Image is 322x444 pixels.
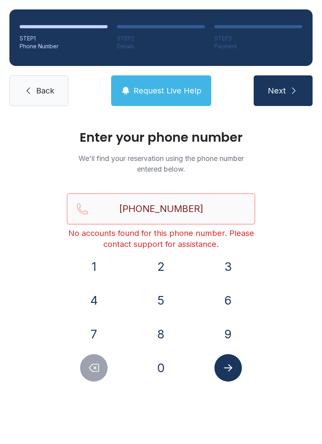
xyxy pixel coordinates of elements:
div: Phone Number [20,42,108,50]
h1: Enter your phone number [67,131,255,144]
button: 4 [80,287,108,314]
button: 5 [147,287,175,314]
span: Back [36,85,54,96]
div: No accounts found for this phone number. Please contact support for assistance. [67,228,255,250]
button: 2 [147,253,175,280]
button: 1 [80,253,108,280]
p: We'll find your reservation using the phone number entered below. [67,153,255,174]
button: 8 [147,320,175,348]
button: Submit lookup form [214,354,242,382]
span: Request Live Help [134,85,201,96]
div: Payment [214,42,302,50]
div: STEP 1 [20,35,108,42]
div: STEP 2 [117,35,205,42]
input: Reservation phone number [67,193,255,225]
div: Details [117,42,205,50]
div: STEP 3 [214,35,302,42]
span: Next [268,85,286,96]
button: Delete number [80,354,108,382]
button: 3 [214,253,242,280]
button: 7 [80,320,108,348]
button: 9 [214,320,242,348]
button: 6 [214,287,242,314]
button: 0 [147,354,175,382]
